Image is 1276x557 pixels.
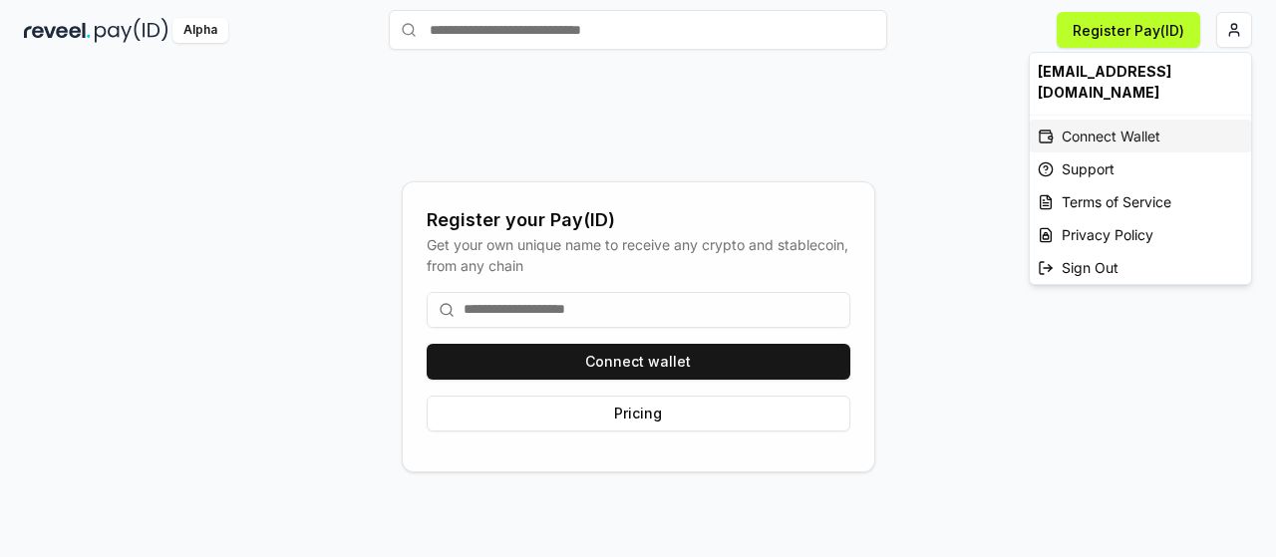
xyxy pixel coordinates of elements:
[1030,185,1251,218] a: Terms of Service
[1030,218,1251,251] a: Privacy Policy
[1030,53,1251,111] div: [EMAIL_ADDRESS][DOMAIN_NAME]
[1030,152,1251,185] a: Support
[1030,120,1251,152] div: Connect Wallet
[1030,251,1251,284] div: Sign Out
